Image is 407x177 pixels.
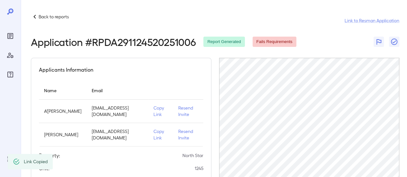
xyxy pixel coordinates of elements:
h5: Property: [39,152,60,159]
th: Email [87,81,148,100]
div: Log Out [5,154,15,164]
p: North Star [182,152,203,159]
p: [EMAIL_ADDRESS][DOMAIN_NAME] [92,128,143,141]
div: Link Copied [24,156,48,167]
table: simple table [39,81,203,146]
p: Resend Invite [178,128,198,141]
a: Link to Resman Application [345,17,399,24]
p: Resend Invite [178,105,198,118]
p: A'[PERSON_NAME] [44,108,81,114]
span: Report Generated [203,39,245,45]
button: Flag Report [374,37,384,47]
h2: Application # RPDA291124520251006 [31,36,196,48]
p: 1245 [195,165,203,172]
button: Close Report [389,37,399,47]
p: Copy Link [153,105,168,118]
p: [EMAIL_ADDRESS][DOMAIN_NAME] [92,105,143,118]
p: Copy Link [153,128,168,141]
span: Fails Requirements [253,39,296,45]
div: Manage Users [5,50,15,60]
th: Name [39,81,87,100]
div: Reports [5,31,15,41]
h5: Applicants Information [39,66,93,74]
p: [PERSON_NAME] [44,131,81,138]
p: Back to reports [39,13,69,20]
div: FAQ [5,69,15,80]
